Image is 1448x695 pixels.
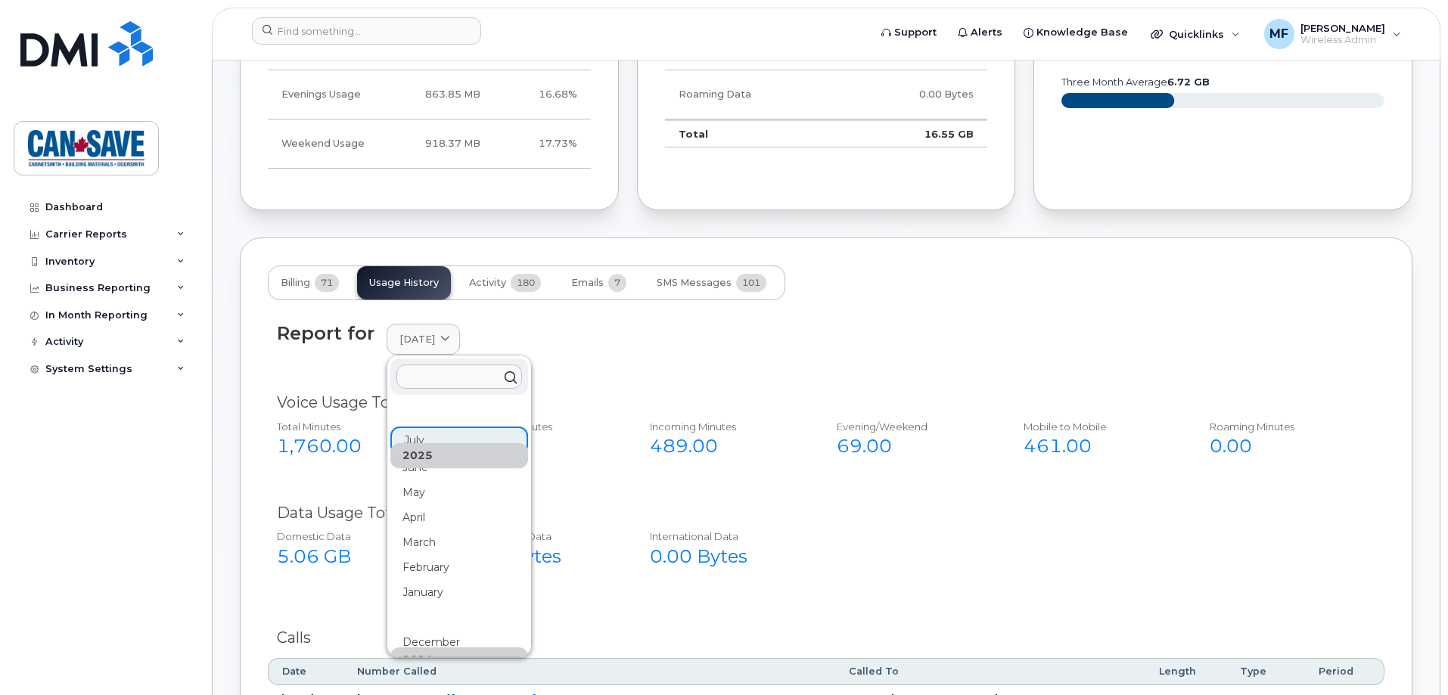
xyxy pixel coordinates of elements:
div: February [390,555,528,580]
span: Billing [281,277,310,289]
tr: Weekdays from 6:00pm to 8:00am [268,70,591,119]
span: [PERSON_NAME] [1300,22,1385,34]
td: Roaming Data [665,70,846,119]
div: 5.06 GB [277,544,430,569]
div: Total Minutes [277,420,430,434]
div: 0.00 [1210,433,1363,459]
span: Activity [469,277,506,289]
th: Length [1145,658,1227,685]
div: 69.00 [837,433,990,459]
div: International Data [650,529,803,544]
span: Support [894,25,937,40]
tspan: 6.72 GB [1167,76,1210,88]
span: 180 [511,274,541,292]
span: Wireless Admin [1300,34,1385,46]
td: 16.55 GB [846,119,987,148]
div: Data Usage Total $0.00 [277,502,1375,524]
span: Knowledge Base [1036,25,1128,40]
div: Roaming Minutes [1210,420,1363,434]
div: 0.00 Bytes [464,544,617,569]
td: Evenings Usage [268,70,387,119]
th: Type [1226,658,1305,685]
th: Date [268,658,343,685]
span: [DATE] [399,332,435,346]
div: Quicklinks [1140,19,1251,49]
div: May [390,480,528,505]
div: 2024 [390,647,528,672]
th: Number Called [343,658,835,685]
div: 1,760.00 [277,433,430,459]
div: 489.00 [650,433,803,459]
a: Knowledge Base [1013,17,1139,48]
div: 584.00 [464,433,617,459]
div: April [390,505,528,530]
span: 7 [608,274,626,292]
div: Mobile to Mobile [1024,420,1177,434]
td: 17.73% [494,119,591,169]
div: Calls [277,627,1375,649]
td: 16.68% [494,70,591,119]
div: Outgoing minutes [464,420,617,434]
td: Total [665,119,846,148]
div: June [390,455,528,480]
td: 918.37 MB [387,119,494,169]
div: Evening/Weekend [837,420,990,434]
span: 71 [315,274,339,292]
div: Report for [277,323,374,343]
div: NA Roaming Data [464,529,617,544]
input: Find something... [252,17,481,45]
th: Period [1305,658,1384,685]
div: December [390,630,528,655]
div: Incoming Minutes [650,420,803,434]
span: MF [1269,25,1288,43]
tr: Friday from 6:00pm to Monday 8:00am [268,119,591,169]
span: SMS Messages [657,277,732,289]
a: Alerts [947,17,1013,48]
span: 101 [736,274,766,292]
text: three month average [1061,76,1210,88]
div: 2025 [390,443,528,468]
div: Domestic Data [277,529,430,544]
div: 0.00 Bytes [650,544,803,569]
a: [DATE] [387,324,460,355]
th: Called To [835,658,1145,685]
div: January [390,580,528,605]
a: Support [871,17,947,48]
div: March [390,530,528,555]
span: Quicklinks [1169,28,1224,40]
div: 461.00 [1024,433,1177,459]
span: Emails [571,277,604,289]
td: 0.00 Bytes [846,70,987,119]
div: Mark Froats [1254,19,1412,49]
span: Alerts [971,25,1002,40]
td: 863.85 MB [387,70,494,119]
div: Voice Usage Total $0.00 [277,392,1375,414]
td: Weekend Usage [268,119,387,169]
